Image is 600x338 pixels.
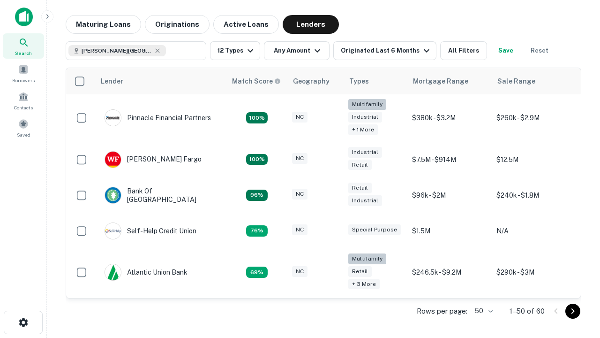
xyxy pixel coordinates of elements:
span: [PERSON_NAME][GEOGRAPHIC_DATA], [GEOGRAPHIC_DATA] [82,46,152,55]
th: Sale Range [492,68,576,94]
button: Go to next page [565,304,580,319]
div: Capitalize uses an advanced AI algorithm to match your search with the best lender. The match sco... [232,76,281,86]
th: Lender [95,68,226,94]
td: N/A [492,213,576,249]
img: picture [105,152,121,168]
img: capitalize-icon.png [15,8,33,26]
th: Types [344,68,407,94]
iframe: Chat Widget [553,263,600,308]
div: NC [292,224,307,235]
button: Active Loans [213,15,279,34]
button: Originations [145,15,210,34]
td: $1.5M [407,213,492,249]
td: $96k - $2M [407,177,492,213]
div: Self-help Credit Union [105,223,196,239]
div: Types [349,76,369,87]
div: Originated Last 6 Months [341,45,432,56]
div: Sale Range [497,76,535,87]
div: Industrial [348,112,382,123]
div: Special Purpose [348,224,401,235]
button: 12 Types [210,41,260,60]
td: $290k - $3M [492,249,576,296]
div: Retail [348,266,372,277]
img: picture [105,110,121,126]
button: Reset [525,41,555,60]
span: Contacts [14,104,33,111]
div: Mortgage Range [413,76,468,87]
div: Matching Properties: 10, hasApolloMatch: undefined [246,267,268,278]
div: NC [292,189,307,200]
div: NC [292,153,307,164]
div: + 1 more [348,124,378,135]
div: Matching Properties: 15, hasApolloMatch: undefined [246,154,268,165]
img: picture [105,223,121,239]
span: Search [15,49,32,57]
div: Matching Properties: 26, hasApolloMatch: undefined [246,112,268,123]
div: Multifamily [348,99,386,110]
td: $240k - $1.8M [492,177,576,213]
div: 50 [471,304,495,318]
img: picture [105,187,121,203]
a: Saved [3,115,44,140]
div: Pinnacle Financial Partners [105,109,211,126]
td: $260k - $2.9M [492,94,576,142]
div: Matching Properties: 11, hasApolloMatch: undefined [246,225,268,237]
td: $12.5M [492,142,576,177]
a: Borrowers [3,61,44,86]
div: Bank Of [GEOGRAPHIC_DATA] [105,187,217,204]
div: Matching Properties: 14, hasApolloMatch: undefined [246,190,268,201]
div: Industrial [348,147,382,158]
th: Capitalize uses an advanced AI algorithm to match your search with the best lender. The match sco... [226,68,287,94]
div: Multifamily [348,253,386,264]
div: [PERSON_NAME] Fargo [105,151,202,168]
p: Rows per page: [417,306,467,317]
div: Lender [101,76,123,87]
td: $246.5k - $9.2M [407,249,492,296]
div: + 3 more [348,279,380,290]
div: NC [292,112,307,123]
h6: Match Score [232,76,279,86]
td: $380k - $3.2M [407,94,492,142]
div: NC [292,266,307,277]
span: Saved [17,131,30,138]
div: Geography [293,76,330,87]
p: 1–50 of 60 [510,306,545,317]
img: picture [105,264,121,280]
td: $7.5M - $914M [407,142,492,177]
a: Contacts [3,88,44,113]
div: Industrial [348,195,382,206]
div: Retail [348,160,372,170]
th: Geography [287,68,344,94]
div: Retail [348,183,372,193]
button: Lenders [283,15,339,34]
button: Any Amount [264,41,330,60]
button: All Filters [440,41,487,60]
a: Search [3,33,44,59]
button: Originated Last 6 Months [333,41,436,60]
th: Mortgage Range [407,68,492,94]
div: Atlantic Union Bank [105,264,187,281]
button: Save your search to get updates of matches that match your search criteria. [491,41,521,60]
button: Maturing Loans [66,15,141,34]
span: Borrowers [12,77,35,84]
